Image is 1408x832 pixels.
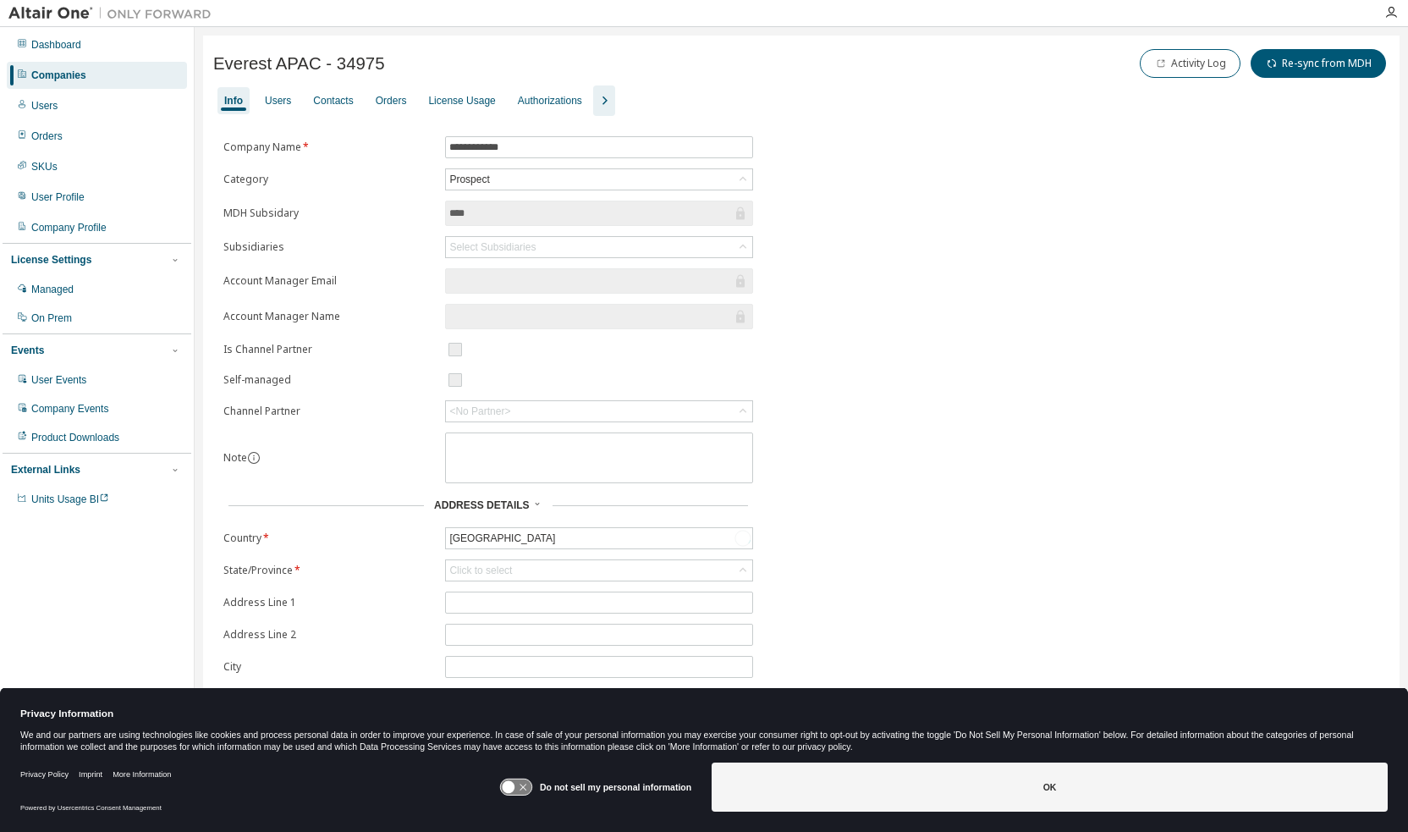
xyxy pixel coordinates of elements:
[11,463,80,477] div: External Links
[223,373,435,387] label: Self-managed
[1251,49,1386,78] button: Re-sync from MDH
[31,402,108,416] div: Company Events
[31,431,119,444] div: Product Downloads
[223,173,435,186] label: Category
[31,311,72,325] div: On Prem
[223,450,247,465] label: Note
[224,94,243,107] div: Info
[31,38,81,52] div: Dashboard
[223,596,435,609] label: Address Line 1
[223,405,435,418] label: Channel Partner
[449,405,510,418] div: <No Partner>
[446,560,752,581] div: Click to select
[376,94,407,107] div: Orders
[447,170,492,189] div: Prospect
[434,499,529,511] span: Address Details
[11,344,44,357] div: Events
[1140,49,1240,78] button: Activity Log
[313,94,353,107] div: Contacts
[446,528,752,548] div: [GEOGRAPHIC_DATA]
[31,221,107,234] div: Company Profile
[31,69,86,82] div: Companies
[428,94,495,107] div: License Usage
[213,54,385,74] span: Everest APAC - 34975
[31,190,85,204] div: User Profile
[518,94,582,107] div: Authorizations
[446,401,752,422] div: <No Partner>
[8,5,220,22] img: Altair One
[11,253,91,267] div: License Settings
[449,564,512,577] div: Click to select
[31,493,109,505] span: Units Usage BI
[31,129,63,143] div: Orders
[31,99,58,113] div: Users
[223,141,435,154] label: Company Name
[223,310,435,323] label: Account Manager Name
[447,529,558,548] div: [GEOGRAPHIC_DATA]
[449,240,536,254] div: Select Subsidiaries
[265,94,291,107] div: Users
[446,237,752,257] div: Select Subsidiaries
[223,628,435,642] label: Address Line 2
[223,274,435,288] label: Account Manager Email
[31,283,74,296] div: Managed
[223,207,435,220] label: MDH Subsidary
[223,240,435,254] label: Subsidiaries
[223,343,435,356] label: Is Channel Partner
[223,564,435,577] label: State/Province
[31,160,58,174] div: SKUs
[446,169,752,190] div: Prospect
[223,532,435,545] label: Country
[223,660,435,674] label: City
[31,373,86,387] div: User Events
[247,451,261,465] button: information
